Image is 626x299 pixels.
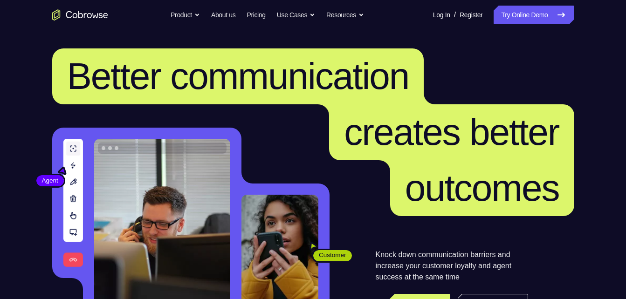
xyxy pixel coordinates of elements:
[405,167,559,209] span: outcomes
[376,249,528,283] p: Knock down communication barriers and increase your customer loyalty and agent success at the sam...
[67,55,409,97] span: Better communication
[454,9,456,20] span: /
[344,111,559,153] span: creates better
[211,6,235,24] a: About us
[247,6,265,24] a: Pricing
[433,6,450,24] a: Log In
[460,6,482,24] a: Register
[494,6,574,24] a: Try Online Demo
[52,9,108,20] a: Go to the home page
[277,6,315,24] button: Use Cases
[326,6,364,24] button: Resources
[171,6,200,24] button: Product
